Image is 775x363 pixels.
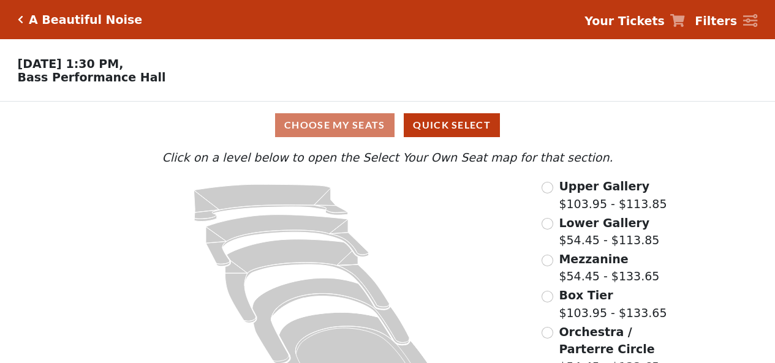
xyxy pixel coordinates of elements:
[695,12,757,30] a: Filters
[695,14,737,28] strong: Filters
[29,13,142,27] h5: A Beautiful Noise
[559,250,659,285] label: $54.45 - $133.65
[559,179,649,193] span: Upper Gallery
[559,252,628,266] span: Mezzanine
[559,216,649,230] span: Lower Gallery
[559,178,667,212] label: $103.95 - $113.85
[559,286,667,321] label: $103.95 - $133.65
[559,288,613,302] span: Box Tier
[105,149,669,167] p: Click on a level below to open the Select Your Own Seat map for that section.
[194,184,349,221] path: Upper Gallery - Seats Available: 250
[559,325,654,356] span: Orchestra / Parterre Circle
[206,215,369,266] path: Lower Gallery - Seats Available: 26
[584,12,685,30] a: Your Tickets
[404,113,500,137] button: Quick Select
[559,214,659,249] label: $54.45 - $113.85
[584,14,665,28] strong: Your Tickets
[18,15,23,24] a: Click here to go back to filters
